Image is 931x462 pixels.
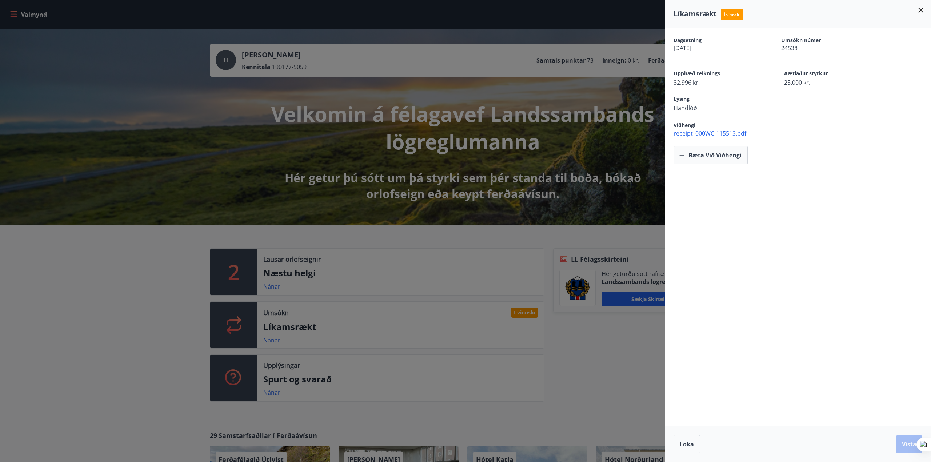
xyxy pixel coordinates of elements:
[781,44,863,52] span: 24538
[680,440,694,448] span: Loka
[781,37,863,44] span: Umsókn númer
[674,104,759,112] span: Handlóð
[674,37,756,44] span: Dagsetning
[674,70,759,79] span: Upphæð reiknings
[674,95,759,104] span: Lýsing
[674,122,695,129] span: Viðhengi
[674,44,756,52] span: [DATE]
[784,70,869,79] span: Áætlaður styrkur
[721,9,743,20] span: Í vinnslu
[674,435,700,453] button: Loka
[674,129,931,137] span: receipt_000WC-115513.pdf
[784,79,869,87] span: 25.000 kr.
[674,146,748,164] button: Bæta við viðhengi
[674,9,717,19] span: Líkamsrækt
[674,79,759,87] span: 32.996 kr.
